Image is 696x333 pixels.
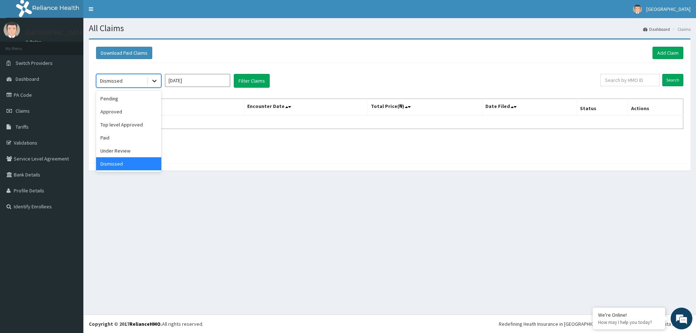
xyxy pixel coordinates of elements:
th: Name [96,99,244,116]
span: Dashboard [16,76,39,82]
div: Minimize live chat window [119,4,136,21]
button: Download Paid Claims [96,47,152,59]
div: Approved [96,105,161,118]
p: How may I help you today? [598,319,660,325]
span: Switch Providers [16,60,53,66]
button: Filter Claims [234,74,270,88]
th: Total Price(₦) [368,99,482,116]
input: Search by HMO ID [600,74,660,86]
li: Claims [671,26,691,32]
div: Pending [96,92,161,105]
span: Tariffs [16,124,29,130]
a: RelianceHMO [129,321,161,327]
p: [GEOGRAPHIC_DATA] [25,29,85,36]
div: Chat with us now [38,41,122,50]
div: Paid [96,131,161,144]
h1: All Claims [89,24,691,33]
div: Dismissed [96,157,161,170]
th: Actions [628,99,683,116]
a: Add Claim [652,47,683,59]
span: We're online! [42,91,100,165]
th: Encounter Date [244,99,368,116]
input: Select Month and Year [165,74,230,87]
img: User Image [4,22,20,38]
div: Top level Approved [96,118,161,131]
input: Search [662,74,683,86]
div: Under Review [96,144,161,157]
div: We're Online! [598,312,660,318]
img: d_794563401_company_1708531726252_794563401 [13,36,29,54]
div: Redefining Heath Insurance in [GEOGRAPHIC_DATA] using Telemedicine and Data Science! [499,320,691,328]
textarea: Type your message and hit 'Enter' [4,198,138,223]
span: Claims [16,108,30,114]
img: User Image [633,5,642,14]
strong: Copyright © 2017 . [89,321,162,327]
footer: All rights reserved. [83,315,696,333]
div: Dismissed [100,77,123,84]
a: Online [25,39,43,45]
span: [GEOGRAPHIC_DATA] [646,6,691,12]
th: Status [577,99,628,116]
a: Dashboard [643,26,670,32]
th: Date Filed [482,99,577,116]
